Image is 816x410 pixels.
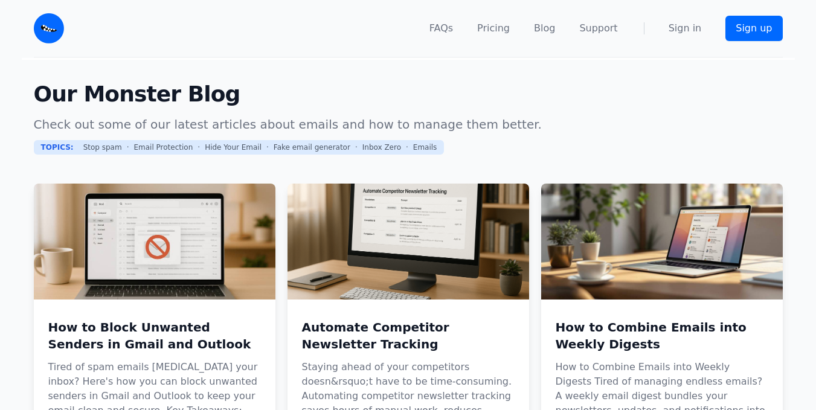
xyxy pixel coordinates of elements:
[133,143,193,152] a: Email Protection
[556,319,768,353] a: How to Combine Emails into Weekly Digests
[406,143,408,152] li: ·
[127,143,129,152] li: ·
[669,21,702,36] a: Sign in
[198,143,200,152] li: ·
[34,116,783,133] p: Check out some of our latest articles about emails and how to manage them better.
[302,319,515,353] a: Automate Competitor Newsletter Tracking
[34,13,64,43] img: Email Monster
[362,143,401,152] a: Inbox Zero
[205,143,262,152] a: Hide Your Email
[34,82,783,106] h1: Our Monster Blog
[477,21,510,36] a: Pricing
[429,21,453,36] a: FAQs
[579,21,617,36] a: Support
[355,143,358,152] li: ·
[266,143,269,152] li: ·
[274,143,350,152] a: Fake email generator
[413,143,437,152] a: Emails
[725,16,782,41] a: Sign up
[41,143,74,152] li: Topics:
[83,143,122,152] a: Stop spam
[534,21,555,36] a: Blog
[48,319,261,353] a: How to Block Unwanted Senders in Gmail and Outlook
